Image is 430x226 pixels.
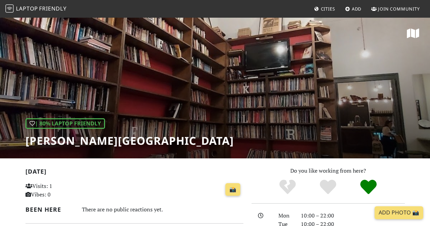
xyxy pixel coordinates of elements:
[252,167,405,175] p: Do you like working from here?
[25,206,74,213] h2: Been here
[5,3,67,15] a: LaptopFriendly LaptopFriendly
[375,206,423,219] a: Add Photo 📸
[274,211,297,220] div: Mon
[268,179,308,196] div: No
[368,3,423,15] a: Join Community
[311,3,338,15] a: Cities
[25,118,105,129] div: | 80% Laptop Friendly
[16,5,38,12] span: Laptop
[25,182,93,199] p: Visits: 1 Vibes: 0
[5,4,14,13] img: LaptopFriendly
[225,183,240,196] a: 📸
[39,5,66,12] span: Friendly
[25,134,234,147] h1: [PERSON_NAME][GEOGRAPHIC_DATA]
[342,3,364,15] a: Add
[25,168,243,178] h2: [DATE]
[82,205,243,214] div: There are no public reactions yet.
[297,211,409,220] div: 10:00 – 22:00
[308,179,348,196] div: Yes
[348,179,389,196] div: Definitely!
[352,6,362,12] span: Add
[321,6,335,12] span: Cities
[378,6,420,12] span: Join Community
